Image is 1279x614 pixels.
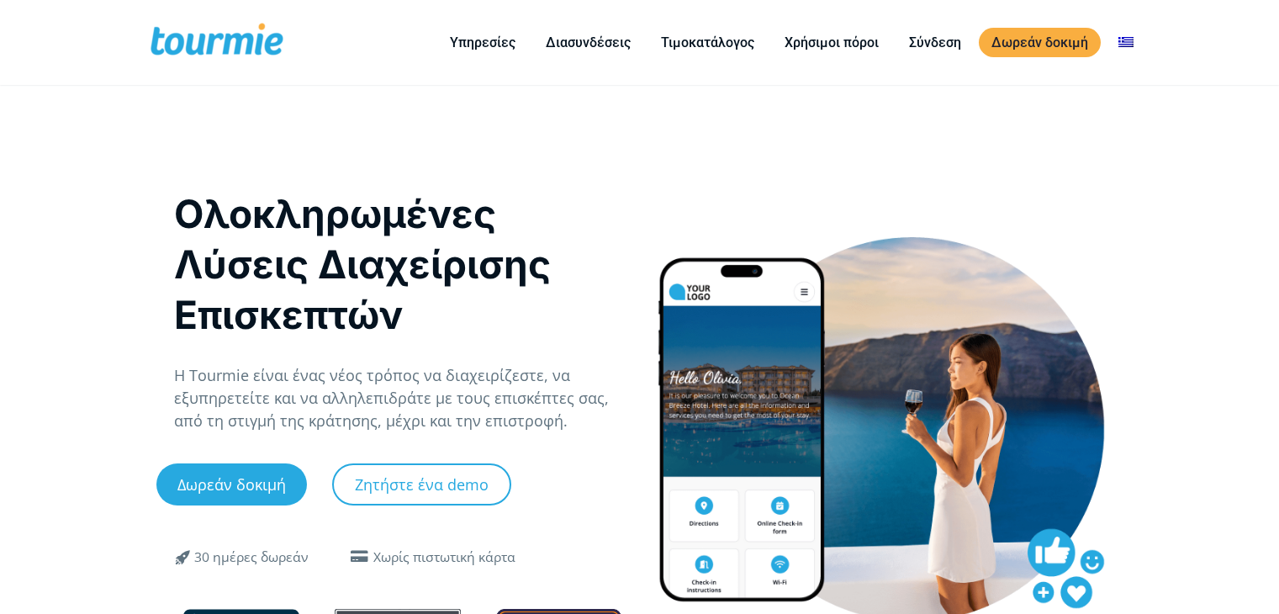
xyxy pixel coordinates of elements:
div: 30 ημέρες δωρεάν [194,548,309,568]
span:  [164,547,204,567]
a: Χρήσιμοι πόροι [772,32,891,53]
a: Δωρεάν δοκιμή [156,463,307,505]
a: Διασυνδέσεις [533,32,643,53]
a: Υπηρεσίες [437,32,528,53]
a: Τιμοκατάλογος [648,32,767,53]
h1: Ολοκληρωμένες Λύσεις Διαχείρισης Επισκεπτών [174,188,622,340]
div: Χωρίς πιστωτική κάρτα [373,548,515,568]
p: Η Tourmie είναι ένας νέος τρόπος να διαχειρίζεστε, να εξυπηρετείτε και να αλληλεπιδράτε με τους ε... [174,364,622,432]
a: Δωρεάν δοκιμή [979,28,1101,57]
a: Ζητήστε ένα demo [332,463,511,505]
span:  [346,550,373,564]
a: Σύνδεση [896,32,974,53]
